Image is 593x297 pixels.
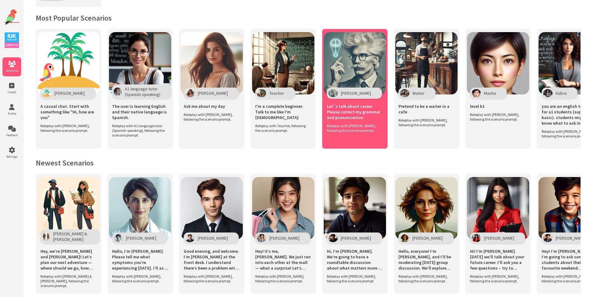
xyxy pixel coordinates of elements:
[255,248,311,271] span: Hey! It’s me, [PERSON_NAME]. We just ran into each other at the mall — what a surprise! Let’s cat...
[328,89,338,97] img: Character
[398,274,451,283] span: Roleplay with [PERSON_NAME], following the scenario prompt.
[2,112,21,116] span: Profile
[109,32,171,94] img: Scenario Image
[255,274,308,283] span: Roleplay with [PERSON_NAME], following the scenario prompt.
[395,177,458,239] img: Scenario Image
[36,13,581,23] h2: Most Popular Scenarios
[42,232,50,241] img: Character
[556,90,567,96] span: Kübra
[269,90,284,96] span: Teacher
[2,90,21,94] span: Create
[126,235,156,241] span: [PERSON_NAME]
[484,235,514,241] span: [PERSON_NAME]
[112,123,165,137] span: Roleplay with A1 language tutor (Spanish-speaking), following the scenario prompt.
[185,234,195,242] img: Character
[112,248,168,271] span: Hello, I’m [PERSON_NAME]. Please tell me what symptoms you’re experiencing [DATE]. I’ll ask you a...
[185,89,195,97] img: Character
[328,234,338,242] img: Character
[327,123,380,133] span: Roleplay with [PERSON_NAME], following the scenario prompt.
[327,274,380,283] span: Roleplay with [PERSON_NAME], following the scenario prompt.
[184,248,240,271] span: Good evening, and welcome. I’m [PERSON_NAME] at the front desk. I understand there’s been a probl...
[412,235,443,241] span: [PERSON_NAME]
[5,32,19,48] img: IUK Logo
[556,235,586,241] span: [PERSON_NAME]
[543,234,553,242] img: Character
[2,69,21,73] span: Scenarios
[40,274,93,288] span: Roleplay with [PERSON_NAME] & [PERSON_NAME], following the scenario prompt.
[184,274,237,283] span: Roleplay with [PERSON_NAME], following the scenario prompt.
[109,177,171,239] img: Scenario Image
[53,231,89,242] span: [PERSON_NAME] & [PERSON_NAME]
[341,235,371,241] span: [PERSON_NAME]
[472,89,481,97] img: Character
[470,274,523,283] span: Roleplay with [PERSON_NAME], following the scenario prompt.
[398,118,451,127] span: Roleplay with [PERSON_NAME], following the scenario prompt.
[2,155,21,159] span: Settings
[467,177,529,239] img: Scenario Image
[470,112,523,122] span: Roleplay with [PERSON_NAME], following the scenario prompt.
[198,90,228,96] span: [PERSON_NAME]
[327,248,383,271] span: Hi, I’m [PERSON_NAME]. We’re going to have a roundtable discussion about what matters more — educ...
[40,123,93,133] span: Roleplay with [PERSON_NAME], following the scenario prompt.
[4,9,20,25] img: Website Logo
[112,103,168,120] span: The user is learning English and their native language is Spanish.
[37,177,100,239] img: Scenario Image
[257,234,266,242] img: Character
[42,89,51,97] img: Character
[252,32,314,94] img: Scenario Image
[198,235,228,241] span: [PERSON_NAME]
[112,274,165,283] span: Roleplay with [PERSON_NAME], following the scenario prompt.
[40,248,96,271] span: Hey, we’re [PERSON_NAME] and [PERSON_NAME]! Let’s plan our next adventure — where should we go, h...
[467,32,529,94] img: Scenario Image
[40,103,96,120] span: A casual chat. Start with something like "Hi, how are you"
[255,103,311,120] span: I'm a complete beginner. Talk to me like I'm [DEMOGRAPHIC_DATA]
[114,234,123,242] img: Character
[2,133,21,137] span: Feedback
[125,86,160,97] span: A1 language tutor (Spanish-speaking)
[412,90,425,96] span: Waiter
[252,177,314,239] img: Scenario Image
[543,89,553,97] img: Character
[400,89,409,97] img: Character
[324,177,386,239] img: Scenario Image
[184,112,237,122] span: Roleplay with [PERSON_NAME], following the scenario prompt.
[37,32,100,94] img: Scenario Image
[36,158,581,168] h2: Newest Scenarios
[398,248,454,271] span: Hello, everyone! I’m [PERSON_NAME], and I’ll be moderating [DATE] group discussion. We’ll explore...
[398,103,454,115] span: Pretend to be a waiter in a cafe
[327,103,383,120] span: Let´s talk about career. Please correct my grammar and pronunciation
[54,90,85,96] span: [PERSON_NAME]
[269,235,299,241] span: [PERSON_NAME]
[114,88,122,96] img: Character
[181,177,243,239] img: Scenario Image
[470,103,485,109] span: level b1
[324,32,386,94] img: Scenario Image
[181,32,243,94] img: Scenario Image
[400,234,409,242] img: Character
[472,234,481,242] img: Character
[184,103,225,109] span: Ask me about my day
[255,123,308,133] span: Roleplay with Teacher, following the scenario prompt.
[484,90,496,96] span: Masha
[257,89,266,97] img: Character
[341,90,371,96] span: [PERSON_NAME]
[470,248,526,271] span: Hi! I’m [PERSON_NAME]. [DATE] we’ll talk about your future career. I’ll ask you a few questions –...
[395,32,458,94] img: Scenario Image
